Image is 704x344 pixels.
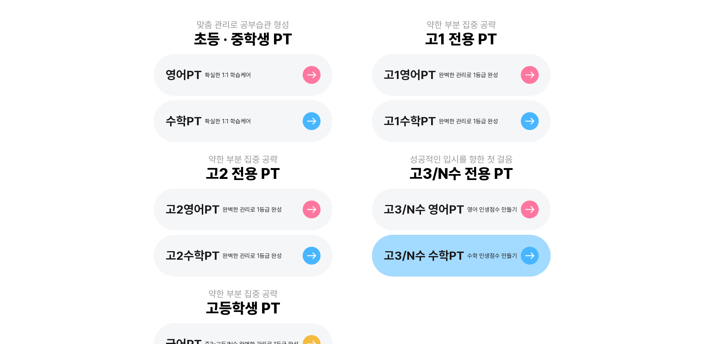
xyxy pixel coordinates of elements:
div: 확실한 1:1 학습케어 [205,118,251,125]
div: 완벽한 관리로 1등급 완성 [439,72,498,79]
div: 고3/N수 전용 PT [410,165,513,183]
div: 고2영어PT [166,202,220,217]
div: 완벽한 관리로 1등급 완성 [223,252,282,259]
div: 고1 전용 PT [425,30,497,48]
div: 고1수학PT [384,114,436,128]
div: 고2 전용 PT [206,165,280,183]
div: 초등 · 중학생 PT [194,30,292,48]
div: 성공적인 입시를 향한 첫 걸음 [410,154,513,165]
div: 수학PT [166,114,202,128]
div: 완벽한 관리로 1등급 완성 [439,118,498,125]
div: 영어 인생점수 만들기 [467,206,517,213]
div: 고등학생 PT [206,299,280,317]
div: 약한 부분 집중 공략 [427,19,496,30]
div: 약한 부분 집중 공략 [208,154,278,165]
div: 수학 인생점수 만들기 [467,252,517,259]
div: 약한 부분 집중 공략 [208,288,278,299]
div: 영어PT [166,68,202,82]
div: 고2수학PT [166,249,220,263]
div: 맞춤 관리로 공부습관 형성 [197,19,289,30]
div: 고1영어PT [384,68,436,82]
div: 완벽한 관리로 1등급 완성 [223,206,282,213]
div: 확실한 1:1 학습케어 [205,72,251,79]
div: 고3/N수 영어PT [384,202,464,217]
div: 고3/N수 수학PT [384,249,464,263]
